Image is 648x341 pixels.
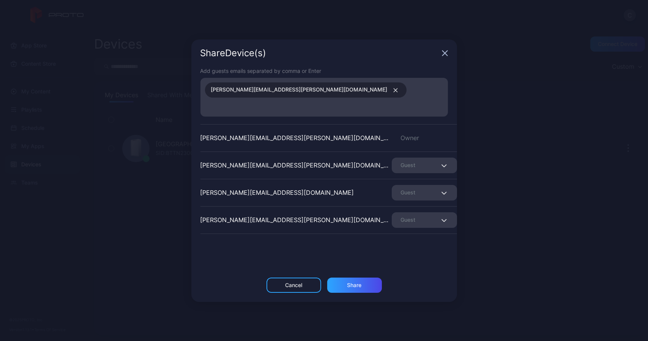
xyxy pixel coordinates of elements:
[392,133,457,142] div: Owner
[200,161,392,170] div: [PERSON_NAME][EMAIL_ADDRESS][PERSON_NAME][DOMAIN_NAME]
[211,85,388,95] span: [PERSON_NAME][EMAIL_ADDRESS][PERSON_NAME][DOMAIN_NAME]
[200,49,439,58] div: Share Device (s)
[347,282,362,288] div: Share
[285,282,302,288] div: Cancel
[200,67,448,75] div: Add guests emails separated by comma or Enter
[327,278,382,293] button: Share
[200,188,354,197] div: [PERSON_NAME][EMAIL_ADDRESS][DOMAIN_NAME]
[266,278,321,293] button: Cancel
[392,212,457,228] button: Guest
[392,158,457,173] button: Guest
[200,133,392,142] div: [PERSON_NAME][EMAIL_ADDRESS][PERSON_NAME][DOMAIN_NAME]
[392,185,457,200] button: Guest
[200,215,392,224] div: [PERSON_NAME][EMAIL_ADDRESS][PERSON_NAME][DOMAIN_NAME]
